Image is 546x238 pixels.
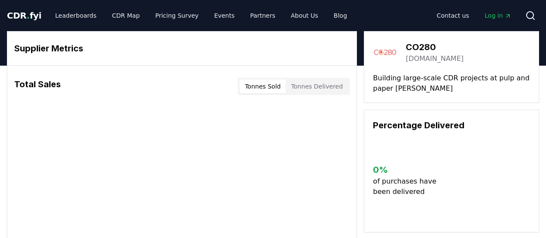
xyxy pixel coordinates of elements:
[430,8,476,23] a: Contact us
[406,41,464,54] h3: CO280
[284,8,325,23] a: About Us
[207,8,241,23] a: Events
[286,79,348,93] button: Tonnes Delivered
[485,11,511,20] span: Log in
[243,8,282,23] a: Partners
[478,8,518,23] a: Log in
[7,10,41,22] a: CDR.fyi
[48,8,354,23] nav: Main
[373,176,440,197] p: of purchases have been delivered
[148,8,205,23] a: Pricing Survey
[373,163,440,176] h3: 0 %
[105,8,147,23] a: CDR Map
[406,54,464,64] a: [DOMAIN_NAME]
[7,10,41,21] span: CDR fyi
[14,42,350,55] h3: Supplier Metrics
[240,79,286,93] button: Tonnes Sold
[14,78,61,95] h3: Total Sales
[373,73,530,94] p: Building large-scale CDR projects at pulp and paper [PERSON_NAME]
[48,8,104,23] a: Leaderboards
[327,8,354,23] a: Blog
[27,10,30,21] span: .
[430,8,518,23] nav: Main
[373,119,530,132] h3: Percentage Delivered
[373,40,397,64] img: CO280-logo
